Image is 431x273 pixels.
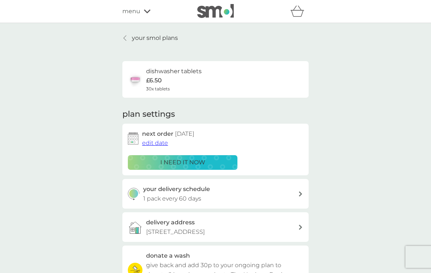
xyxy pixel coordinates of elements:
img: dishwasher tablets [128,72,142,87]
a: delivery address[STREET_ADDRESS] [122,212,309,242]
div: basket [290,4,309,19]
span: [DATE] [175,130,194,137]
h3: your delivery schedule [143,184,210,194]
h6: dishwasher tablets [146,67,202,76]
button: edit date [142,138,168,148]
p: your smol plans [132,33,178,43]
a: your smol plans [122,33,178,43]
span: edit date [142,139,168,146]
button: i need it now [128,155,237,170]
p: i need it now [160,158,205,167]
p: £6.50 [146,76,162,85]
button: your delivery schedule1 pack every 60 days [122,179,309,209]
h3: delivery address [146,218,195,227]
p: 1 pack every 60 days [143,194,201,203]
h3: donate a wash [146,251,190,261]
span: 30x tablets [146,85,170,92]
h2: next order [142,129,194,139]
h2: plan settings [122,109,175,120]
span: menu [122,7,140,16]
p: [STREET_ADDRESS] [146,227,205,237]
img: smol [197,4,234,18]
